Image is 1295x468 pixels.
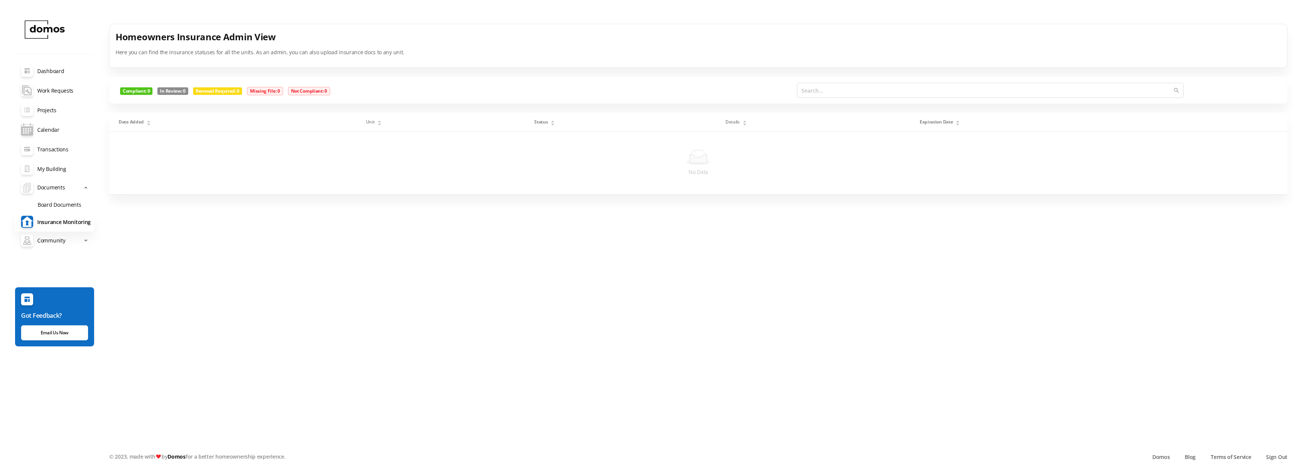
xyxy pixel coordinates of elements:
[15,212,94,232] a: Insurance Monitoring
[366,119,375,125] span: Unit
[1185,453,1196,461] a: Blog
[21,311,88,320] h6: Got Feedback?
[37,233,65,248] span: Community
[116,30,1281,44] h4: Homeowners Insurance Admin View
[146,119,151,124] div: Sort
[116,48,1281,56] p: Here you can find the insurance statuses for all the units. As an admin, you can also upload insu...
[115,168,1281,176] p: No Data
[15,100,94,120] a: Projects
[120,87,152,95] span: Compliant: 0
[1211,453,1251,461] a: Terms of Service
[109,453,702,460] p: © 2023, made with by for a better homeownership experience.
[378,122,382,125] i: icon: caret-down
[21,325,88,340] a: Email Us Now
[15,139,94,159] a: Transactions
[955,119,960,124] div: Sort
[15,81,94,100] a: Work Requests
[742,119,747,124] div: Sort
[920,119,953,125] span: Expiration Date
[146,122,151,125] i: icon: caret-down
[168,453,186,460] a: Domos
[15,120,94,139] a: Calendar
[146,119,151,122] i: icon: caret-up
[288,87,330,95] span: Not Compliant: 0
[119,119,144,125] span: Date Added
[725,119,740,125] span: Details
[247,87,283,95] span: Missing File: 0
[956,122,960,125] i: icon: caret-down
[157,87,188,95] span: In Review: 0
[1152,453,1170,461] a: Domos
[378,119,382,122] i: icon: caret-up
[742,122,747,125] i: icon: caret-down
[551,122,555,125] i: icon: caret-down
[1266,453,1287,461] a: Sign Out
[551,119,555,122] i: icon: caret-up
[193,87,242,95] span: Renewal Required: 0
[15,61,94,81] a: Dashboard
[534,119,548,125] span: Status
[377,119,382,124] div: Sort
[32,197,94,212] a: Board Documents
[15,159,94,178] a: My Building
[1174,88,1179,93] i: icon: search
[797,83,1184,98] input: Search...
[37,180,65,195] span: Documents
[742,119,747,122] i: icon: caret-up
[956,119,960,122] i: icon: caret-up
[550,119,555,124] div: Sort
